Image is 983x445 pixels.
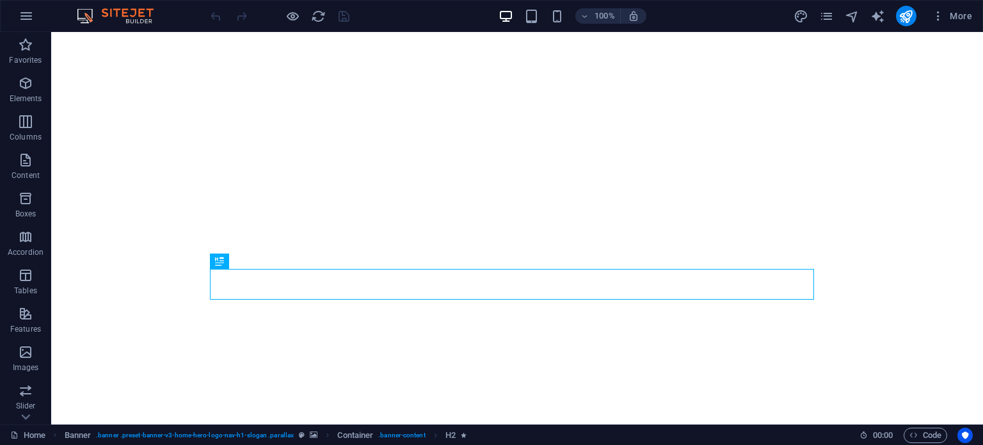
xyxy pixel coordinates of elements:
span: 00 00 [873,428,893,443]
img: Editor Logo [74,8,170,24]
i: Navigator [845,9,859,24]
span: Click to select. Double-click to edit [65,428,92,443]
span: Click to select. Double-click to edit [337,428,373,443]
p: Accordion [8,247,44,257]
button: pages [819,8,835,24]
button: Code [904,428,947,443]
button: Click here to leave preview mode and continue editing [285,8,300,24]
p: Boxes [15,209,36,219]
button: design [794,8,809,24]
p: Columns [10,132,42,142]
p: Tables [14,286,37,296]
i: Element contains an animation [461,432,467,439]
h6: 100% [595,8,615,24]
p: Content [12,170,40,181]
nav: breadcrumb [65,428,467,443]
button: navigator [845,8,860,24]
i: This element is a customizable preset [299,432,305,439]
span: More [932,10,972,22]
p: Slider [16,401,36,411]
span: . banner-content [378,428,425,443]
i: On resize automatically adjust zoom level to fit chosen device. [628,10,639,22]
button: More [927,6,977,26]
span: : [882,430,884,440]
span: . banner .preset-banner-v3-home-hero-logo-nav-h1-slogan .parallax [96,428,294,443]
i: Reload page [311,9,326,24]
i: Publish [899,9,913,24]
span: Click to select. Double-click to edit [445,428,456,443]
a: Click to cancel selection. Double-click to open Pages [10,428,45,443]
button: Usercentrics [957,428,973,443]
p: Elements [10,93,42,104]
button: reload [310,8,326,24]
i: This element contains a background [310,432,317,439]
p: Favorites [9,55,42,65]
h6: Session time [859,428,893,443]
button: text_generator [870,8,886,24]
span: Code [909,428,941,443]
p: Features [10,324,41,334]
i: Pages (Ctrl+Alt+S) [819,9,834,24]
i: Design (Ctrl+Alt+Y) [794,9,808,24]
p: Images [13,362,39,373]
button: 100% [575,8,621,24]
i: AI Writer [870,9,885,24]
button: publish [896,6,916,26]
